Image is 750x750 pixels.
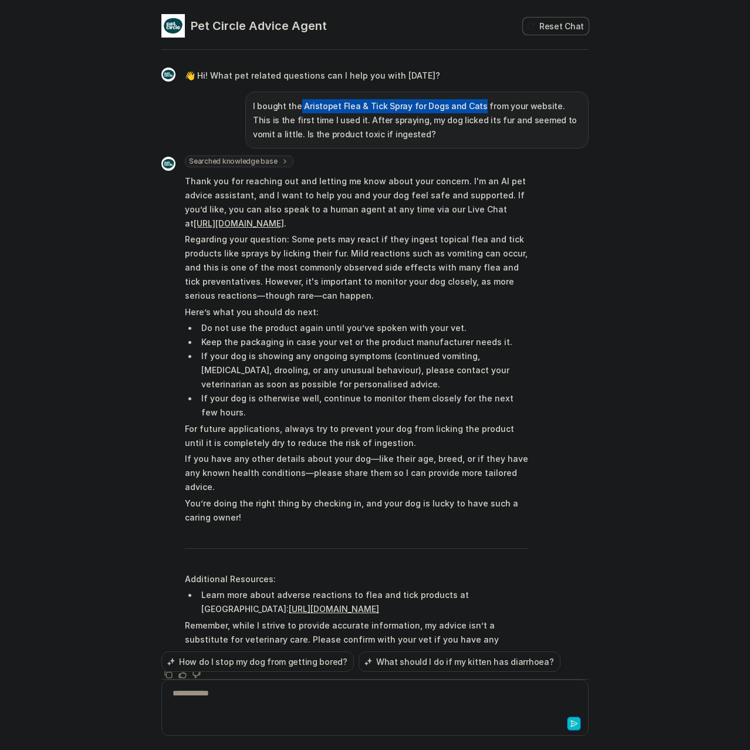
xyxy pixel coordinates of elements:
[185,619,528,661] p: Remember, while I strive to provide accurate information, my advice isn’t a substitute for veteri...
[185,452,528,494] p: If you have any other details about your dog—like their age, breed, or if they have any known hea...
[185,174,528,231] p: Thank you for reaching out and letting me know about your concern. I'm an AI pet advice assistant...
[185,496,528,525] p: You’re doing the right thing by checking in, and your dog is lucky to have such a caring owner!
[161,67,175,82] img: Widget
[161,14,185,38] img: Widget
[185,156,293,167] span: Searched knowledge base
[253,99,581,141] p: I bought the Aristopet Flea & Tick Spray for Dogs and Cats from your website. This is the first t...
[198,349,528,391] li: If your dog is showing any ongoing symptoms (continued vomiting, [MEDICAL_DATA], drooling, or any...
[185,422,528,450] p: For future applications, always try to prevent your dog from licking the product until it is comp...
[185,305,528,319] p: Here’s what you should do next:
[185,572,528,586] p: Additional Resources:
[185,69,440,83] p: 👋 Hi! What pet related questions can I help you with [DATE]?
[289,604,379,614] a: [URL][DOMAIN_NAME]
[359,651,560,672] button: What should I do if my kitten has diarrhoea?
[191,18,327,34] h2: Pet Circle Advice Agent
[198,335,528,349] li: Keep the packaging in case your vet or the product manufacturer needs it.
[161,651,354,672] button: How do I stop my dog from getting bored?
[185,232,528,303] p: Regarding your question: Some pets may react if they ingest topical flea and tick products like s...
[194,218,284,228] a: [URL][DOMAIN_NAME]
[523,18,589,35] button: Reset Chat
[161,157,175,171] img: Widget
[198,321,528,335] li: Do not use the product again until you’ve spoken with your vet.
[198,391,528,420] li: If your dog is otherwise well, continue to monitor them closely for the next few hours.
[198,588,528,616] li: Learn more about adverse reactions to flea and tick products at [GEOGRAPHIC_DATA]:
